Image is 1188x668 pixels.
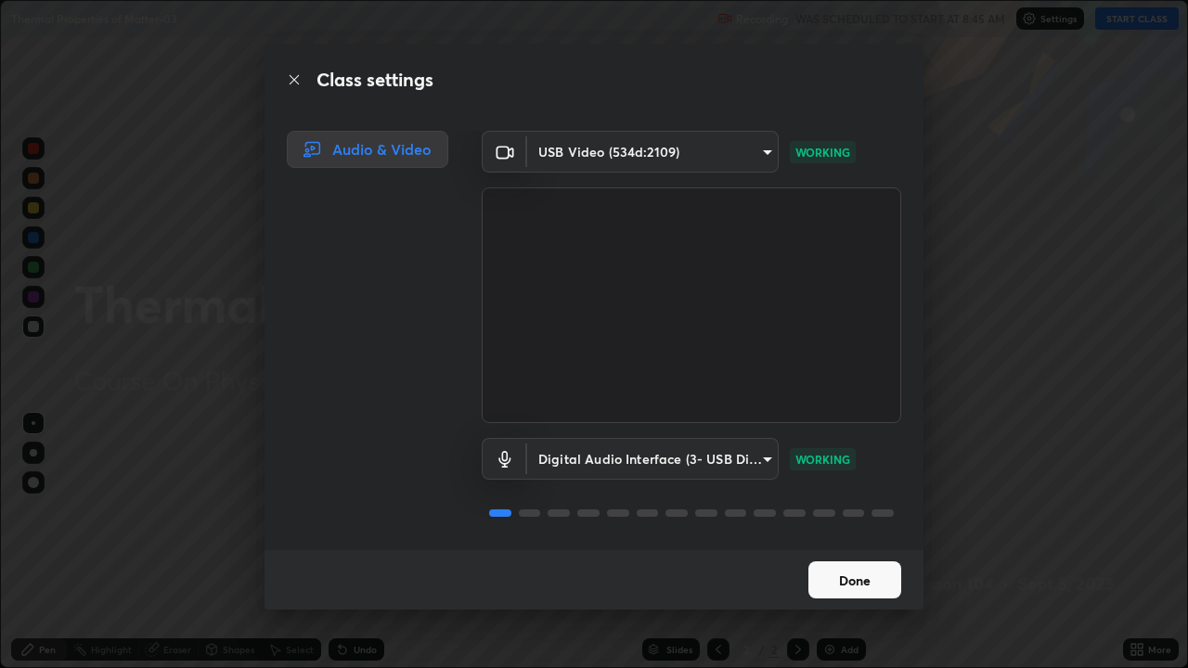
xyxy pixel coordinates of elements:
[287,131,448,168] div: Audio & Video
[795,144,850,161] p: WORKING
[808,561,901,598] button: Done
[316,66,433,94] h2: Class settings
[795,451,850,468] p: WORKING
[527,131,779,173] div: USB Video (534d:2109)
[527,438,779,480] div: USB Video (534d:2109)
